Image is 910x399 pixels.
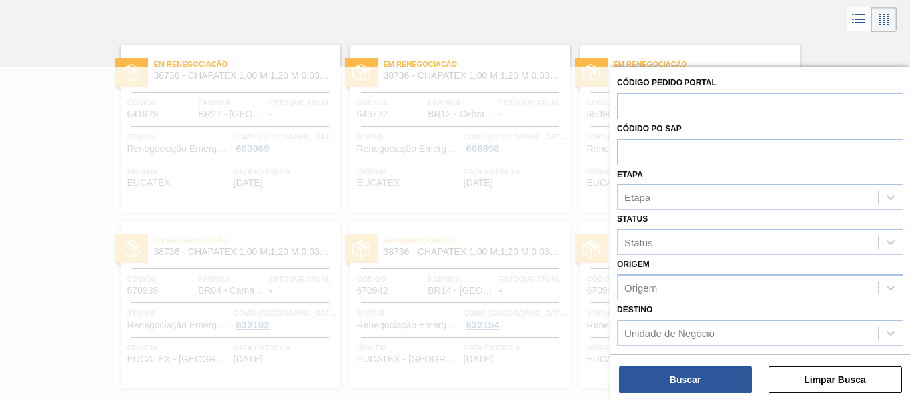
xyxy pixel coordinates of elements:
[617,170,643,179] label: Etapa
[624,327,715,338] div: Unidade de Negócio
[871,7,897,32] div: Visão em Cards
[384,57,570,71] span: Em Renegociação
[123,64,140,81] img: status
[617,124,682,133] label: Códido PO SAP
[340,45,570,212] a: statusEm Renegociação38736 - CHAPATEX 1,00 M 1,20 M 0,03 MCódigo645772FábricaBR12 - CebrasaEstoqu...
[847,7,871,32] div: Visão em Lista
[624,282,657,293] div: Origem
[617,78,717,87] label: Código Pedido Portal
[614,57,800,71] span: Em Renegociação
[111,45,340,212] a: statusEm Renegociação38736 - CHAPATEX 1,00 M 1,20 M 0,03 MCódigo641929FábricaBR27 - [GEOGRAPHIC_D...
[570,45,800,212] a: statusEm Renegociação38736 - CHAPATEX 1,00 M 1,20 M 0,03 MCódigo650967FábricaBR12 - CebrasaEstoqu...
[617,350,658,360] label: Carteira
[617,260,650,269] label: Origem
[624,237,653,248] div: Status
[154,57,340,71] span: Em Renegociação
[617,305,652,314] label: Destino
[617,214,648,224] label: Status
[624,192,650,203] div: Etapa
[352,64,370,81] img: status
[582,64,600,81] img: status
